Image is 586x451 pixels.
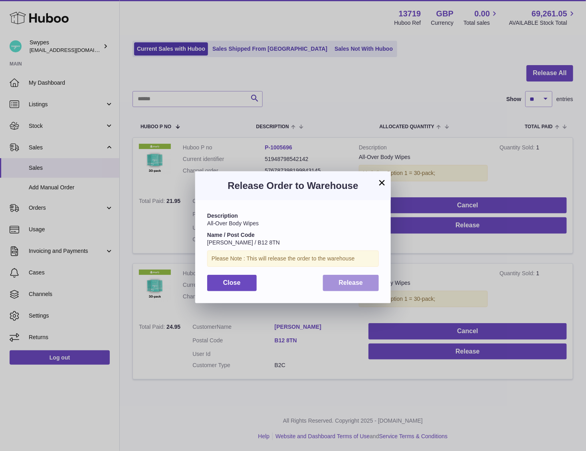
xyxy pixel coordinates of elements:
[207,232,255,238] strong: Name / Post Code
[207,179,379,192] h3: Release Order to Warehouse
[207,220,259,226] span: All-Over Body Wipes
[207,275,257,291] button: Close
[207,250,379,267] div: Please Note : This will release the order to the warehouse
[207,239,280,246] span: [PERSON_NAME] / B12 8TN
[207,213,238,219] strong: Description
[323,275,379,291] button: Release
[377,178,387,187] button: ×
[339,279,363,286] span: Release
[223,279,241,286] span: Close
